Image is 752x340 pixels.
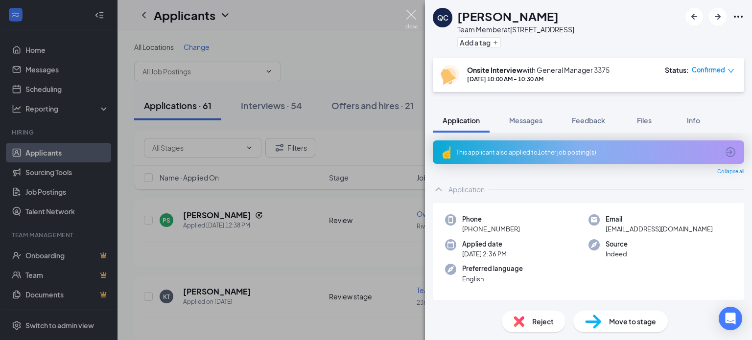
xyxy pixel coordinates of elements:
[462,264,523,273] span: Preferred language
[462,224,520,234] span: [PHONE_NUMBER]
[493,40,498,45] svg: Plus
[467,65,610,75] div: with General Manager 3375
[717,168,744,176] span: Collapse all
[448,184,485,194] div: Application
[456,148,719,157] div: This applicant also applied to 1 other job posting(s)
[572,116,605,125] span: Feedback
[712,11,724,23] svg: ArrowRight
[606,214,713,224] span: Email
[443,116,480,125] span: Application
[462,249,507,259] span: [DATE] 2:36 PM
[665,65,689,75] div: Status :
[532,316,554,327] span: Reject
[709,8,727,25] button: ArrowRight
[606,224,713,234] span: [EMAIL_ADDRESS][DOMAIN_NAME]
[606,239,628,249] span: Source
[685,8,703,25] button: ArrowLeftNew
[719,307,742,330] div: Open Intercom Messenger
[457,37,501,47] button: PlusAdd a tag
[462,239,507,249] span: Applied date
[462,274,523,284] span: English
[509,116,542,125] span: Messages
[609,316,656,327] span: Move to stage
[637,116,652,125] span: Files
[732,11,744,23] svg: Ellipses
[457,24,574,34] div: Team Member at [STREET_ADDRESS]
[433,183,445,195] svg: ChevronUp
[687,116,700,125] span: Info
[728,68,734,74] span: down
[606,249,628,259] span: Indeed
[467,66,522,74] b: Onsite Interview
[692,65,725,75] span: Confirmed
[688,11,700,23] svg: ArrowLeftNew
[437,13,448,23] div: QC
[467,75,610,83] div: [DATE] 10:00 AM - 10:30 AM
[725,146,736,158] svg: ArrowCircle
[462,214,520,224] span: Phone
[457,8,559,24] h1: [PERSON_NAME]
